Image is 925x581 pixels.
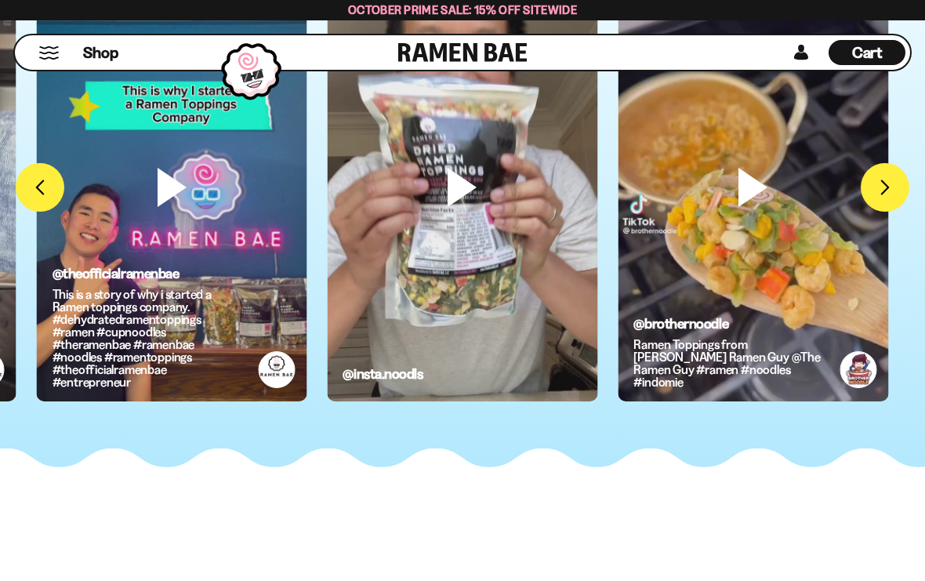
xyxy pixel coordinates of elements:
[83,40,118,65] a: Shop
[852,43,883,62] span: Cart
[83,42,118,64] span: Shop
[348,2,577,17] span: October Prime Sale: 15% off Sitewide
[38,46,60,60] button: Mobile Menu Trigger
[861,163,909,212] button: Next
[16,163,64,212] button: Previous
[53,288,245,388] p: This is a story of why i started a Ramen toppings company. #dehydratedramentoppings #ramen #cupno...
[343,367,423,381] h6: @insta.noodls
[633,317,826,331] h6: @brothernoodle
[829,35,905,70] div: Cart
[53,267,245,281] h6: @theofficialramenbae
[633,338,826,388] p: Ramen Toppings from [PERSON_NAME] Ramen Guy @The Ramen Guy #ramen #noodles #indomie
